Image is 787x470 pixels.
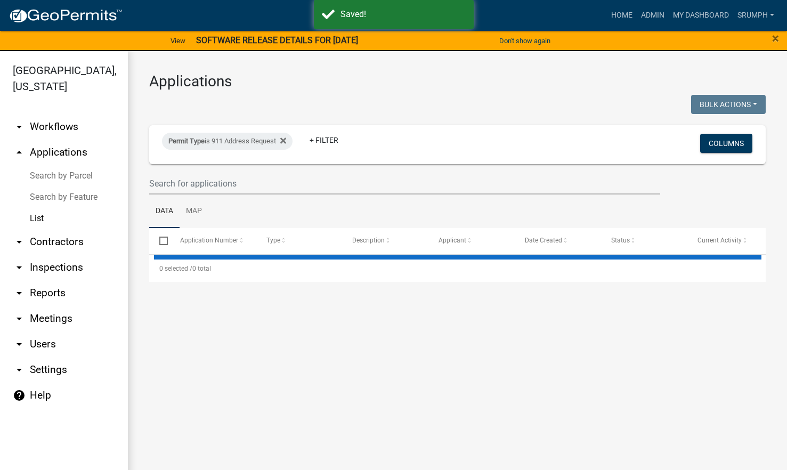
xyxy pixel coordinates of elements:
[149,228,169,254] datatable-header-cell: Select
[13,261,26,274] i: arrow_drop_down
[515,228,601,254] datatable-header-cell: Date Created
[180,195,208,229] a: Map
[149,255,766,282] div: 0 total
[266,237,280,244] span: Type
[342,228,428,254] datatable-header-cell: Description
[149,72,766,91] h3: Applications
[13,312,26,325] i: arrow_drop_down
[13,363,26,376] i: arrow_drop_down
[149,173,660,195] input: Search for applications
[159,265,192,272] span: 0 selected /
[700,134,752,153] button: Columns
[169,228,256,254] datatable-header-cell: Application Number
[772,31,779,46] span: ×
[180,237,238,244] span: Application Number
[428,228,515,254] datatable-header-cell: Applicant
[13,389,26,402] i: help
[601,228,687,254] datatable-header-cell: Status
[256,228,342,254] datatable-header-cell: Type
[525,237,562,244] span: Date Created
[772,32,779,45] button: Close
[168,137,205,145] span: Permit Type
[13,287,26,299] i: arrow_drop_down
[166,32,190,50] a: View
[352,237,385,244] span: Description
[340,8,466,21] div: Saved!
[637,5,669,26] a: Admin
[301,131,347,150] a: + Filter
[697,237,742,244] span: Current Activity
[733,5,778,26] a: srumph
[149,195,180,229] a: Data
[162,133,293,150] div: is 911 Address Request
[495,32,555,50] button: Don't show again
[13,236,26,248] i: arrow_drop_down
[13,338,26,351] i: arrow_drop_down
[196,35,358,45] strong: SOFTWARE RELEASE DETAILS FOR [DATE]
[439,237,466,244] span: Applicant
[611,237,630,244] span: Status
[691,95,766,114] button: Bulk Actions
[607,5,637,26] a: Home
[687,228,774,254] datatable-header-cell: Current Activity
[669,5,733,26] a: My Dashboard
[13,146,26,159] i: arrow_drop_up
[13,120,26,133] i: arrow_drop_down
